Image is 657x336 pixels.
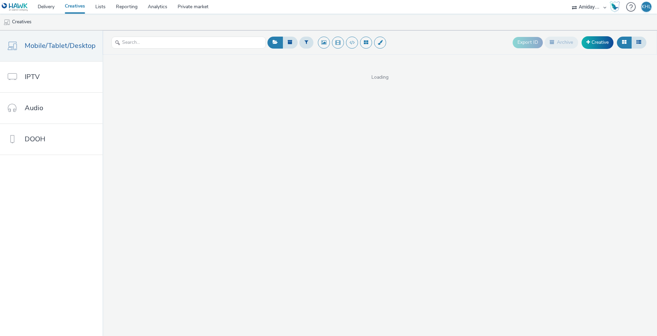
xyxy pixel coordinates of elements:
[545,37,578,48] button: Archive
[610,1,620,12] img: Hawk Academy
[103,74,657,81] span: Loading
[610,1,623,12] a: Hawk Academy
[2,3,28,11] img: undefined Logo
[513,37,543,48] button: Export ID
[3,19,10,26] img: mobile
[25,134,45,144] span: DOOH
[25,103,43,113] span: Audio
[582,36,613,49] a: Creative
[25,41,96,51] span: Mobile/Tablet/Desktop
[617,37,632,48] button: Grid
[631,37,646,48] button: Table
[111,37,266,49] input: Search...
[25,72,40,82] span: IPTV
[642,2,651,12] div: KHL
